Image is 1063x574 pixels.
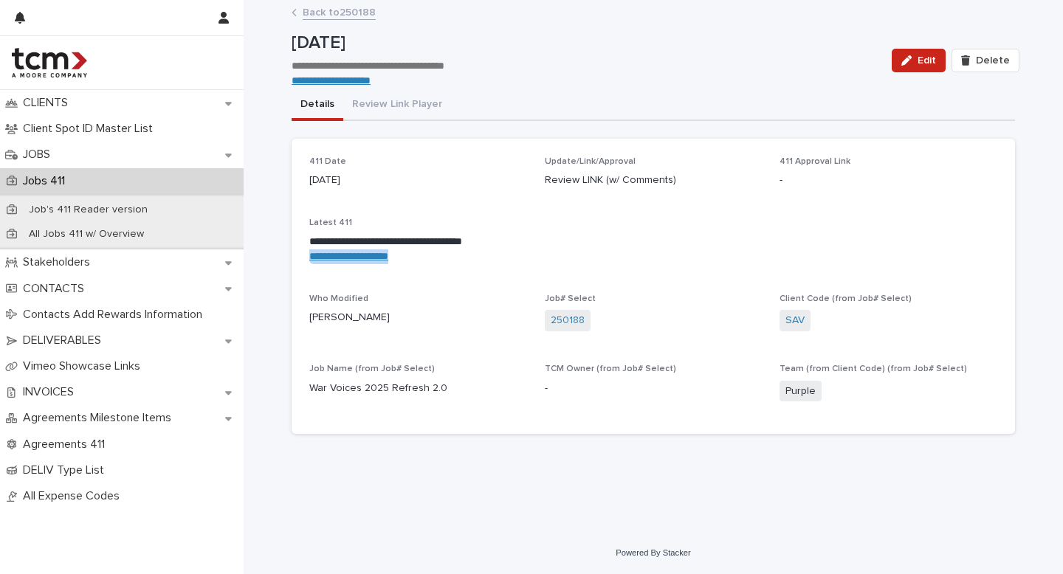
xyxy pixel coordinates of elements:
p: Review LINK (w/ Comments) [545,173,763,188]
span: Latest 411 [309,218,352,227]
span: Purple [780,381,822,402]
span: TCM Owner (from Job# Select) [545,364,676,373]
span: 411 Date [309,157,346,166]
p: DELIV Type List [17,463,116,477]
p: Jobs 411 [17,174,77,188]
span: 411 Approval Link [780,157,850,166]
a: 250188 [551,313,585,328]
span: Job# Select [545,294,596,303]
a: SAV [785,313,805,328]
p: Agreements Milestone Items [17,411,183,425]
p: Agreements 411 [17,438,117,452]
span: Delete [976,55,1010,66]
p: All Expense Codes [17,489,131,503]
p: Contacts Add Rewards Information [17,308,214,322]
span: Team (from Client Code) (from Job# Select) [780,364,967,373]
span: Update/Link/Approval [545,157,636,166]
a: Powered By Stacker [616,548,690,557]
p: DELIVERABLES [17,333,113,347]
button: Review Link Player [343,90,451,121]
span: Client Code (from Job# Select) [780,294,912,303]
img: 4hMmSqQkux38exxPVZHQ [12,48,87,77]
p: [PERSON_NAME] [309,310,527,325]
p: All Jobs 411 w/ Overview [17,228,156,241]
a: Back to250188 [303,3,376,20]
p: CLIENTS [17,96,80,110]
p: Client Spot ID Master List [17,122,165,136]
p: - [545,381,763,396]
span: Who Modified [309,294,368,303]
button: Details [292,90,343,121]
p: War Voices 2025 Refresh 2.0 [309,381,527,396]
p: [DATE] [292,32,880,54]
p: Stakeholders [17,255,102,269]
button: Delete [952,49,1019,72]
p: INVOICES [17,385,86,399]
p: - [780,173,997,188]
p: Job's 411 Reader version [17,204,159,216]
button: Edit [892,49,946,72]
p: CONTACTS [17,282,96,296]
p: JOBS [17,148,62,162]
p: [DATE] [309,173,527,188]
p: Vimeo Showcase Links [17,359,152,373]
span: Job Name (from Job# Select) [309,364,435,373]
span: Edit [918,55,936,66]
